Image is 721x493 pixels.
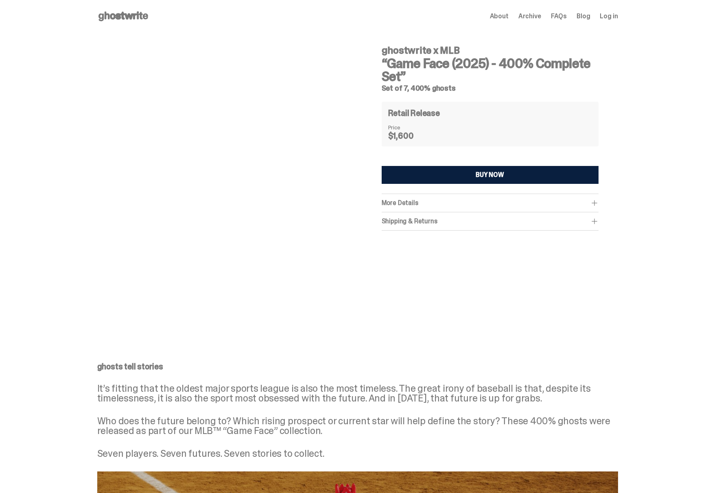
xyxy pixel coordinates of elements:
[388,109,440,117] h4: Retail Release
[518,13,541,20] a: Archive
[382,46,599,55] h4: ghostwrite x MLB
[382,85,599,92] h5: Set of 7, 400% ghosts
[97,416,618,436] p: Who does the future belong to? Which rising prospect or current star will help define the story? ...
[577,13,590,20] a: Blog
[97,449,618,458] p: Seven players. Seven futures. Seven stories to collect.
[600,13,618,20] a: Log in
[97,384,618,403] p: It’s fitting that the oldest major sports league is also the most timeless. The great irony of ba...
[388,132,429,140] dd: $1,600
[382,199,418,207] span: More Details
[97,362,618,371] p: ghosts tell stories
[476,172,504,178] div: BUY NOW
[490,13,509,20] a: About
[551,13,567,20] a: FAQs
[388,124,429,130] dt: Price
[382,57,599,83] h3: “Game Face (2025) - 400% Complete Set”
[382,166,599,184] button: BUY NOW
[382,217,599,225] div: Shipping & Returns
